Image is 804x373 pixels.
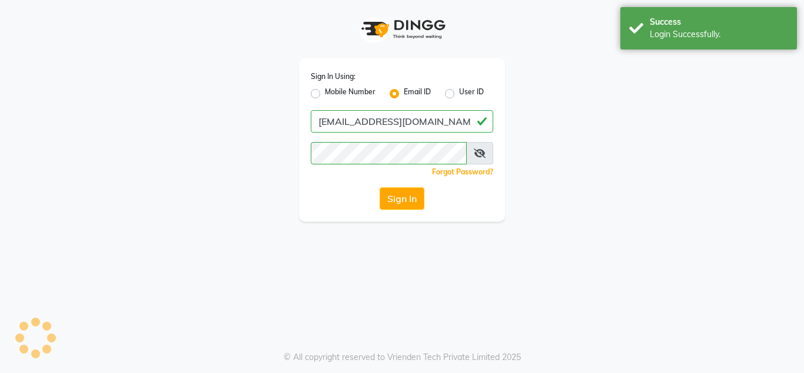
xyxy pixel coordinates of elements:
[404,87,431,101] label: Email ID
[650,16,788,28] div: Success
[355,12,449,47] img: logo1.svg
[432,167,493,176] a: Forgot Password?
[311,71,356,82] label: Sign In Using:
[311,110,493,133] input: Username
[311,142,467,164] input: Username
[325,87,376,101] label: Mobile Number
[380,187,424,210] button: Sign In
[459,87,484,101] label: User ID
[650,28,788,41] div: Login Successfully.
